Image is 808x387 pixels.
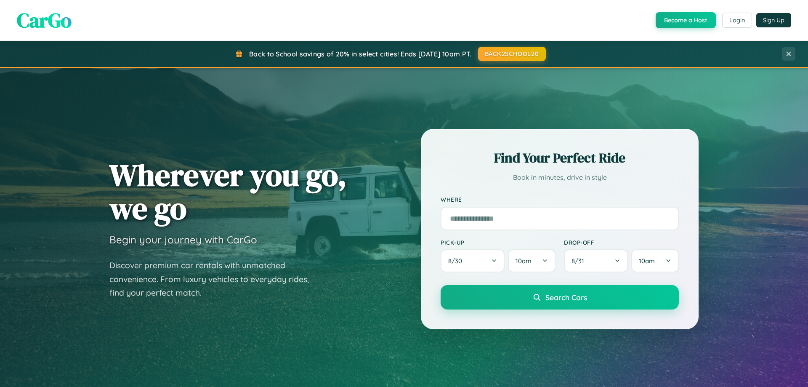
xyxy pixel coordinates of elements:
button: Login [722,13,752,28]
label: Where [441,196,679,203]
span: 8 / 30 [448,257,466,265]
h2: Find Your Perfect Ride [441,149,679,167]
p: Book in minutes, drive in style [441,171,679,184]
button: Search Cars [441,285,679,310]
label: Pick-up [441,239,555,246]
button: 10am [631,249,679,272]
span: Search Cars [545,293,587,302]
button: 8/30 [441,249,505,272]
label: Drop-off [564,239,679,246]
span: 10am [639,257,655,265]
button: Become a Host [656,12,716,28]
h3: Begin your journey with CarGo [109,233,257,246]
span: 10am [516,257,532,265]
span: 8 / 31 [571,257,588,265]
button: BACK2SCHOOL20 [478,47,546,61]
h1: Wherever you go, we go [109,158,347,225]
span: CarGo [17,6,72,34]
button: 8/31 [564,249,628,272]
span: Back to School savings of 20% in select cities! Ends [DATE] 10am PT. [249,50,471,58]
button: 10am [508,249,555,272]
p: Discover premium car rentals with unmatched convenience. From luxury vehicles to everyday rides, ... [109,259,320,300]
button: Sign Up [756,13,791,27]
